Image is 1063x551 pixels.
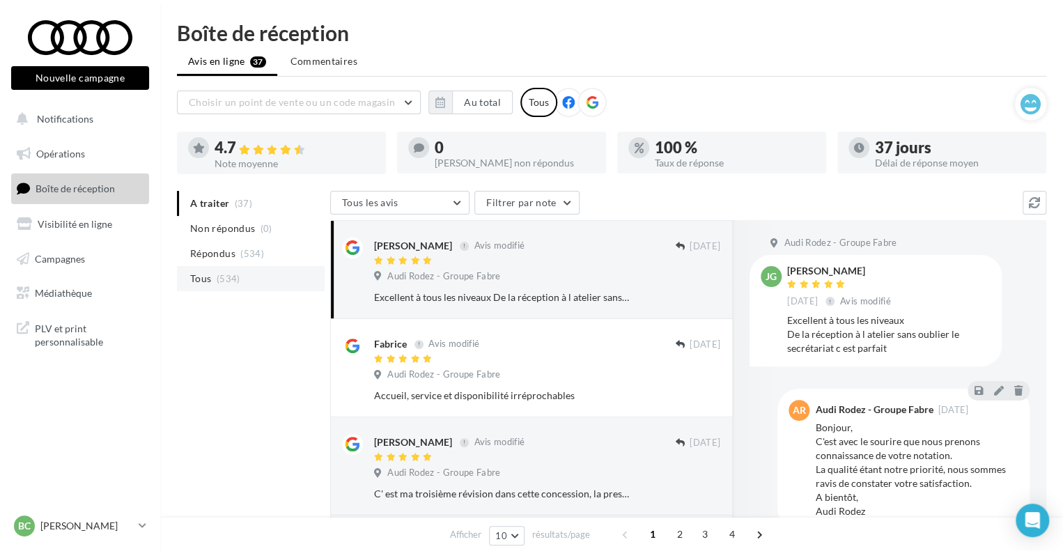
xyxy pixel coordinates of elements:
span: 4 [721,523,743,545]
span: PLV et print personnalisable [35,319,143,349]
span: Audi Rodez - Groupe Fabre [387,467,500,479]
div: 37 jours [875,140,1035,155]
a: PLV et print personnalisable [8,313,152,355]
div: 0 [435,140,595,155]
span: 3 [694,523,716,545]
span: Audi Rodez - Groupe Fabre [387,368,500,381]
span: (534) [217,273,240,284]
span: [DATE] [787,295,818,308]
div: Délai de réponse moyen [875,158,1035,168]
span: (534) [240,248,264,259]
span: Choisir un point de vente ou un code magasin [189,96,395,108]
span: résultats/page [532,528,590,541]
span: Non répondus [190,222,255,235]
span: Audi Rodez - Groupe Fabre [784,237,897,249]
span: Commentaires [290,55,357,67]
span: Audi Rodez - Groupe Fabre [387,270,500,283]
div: 4.7 [215,140,375,156]
span: Notifications [37,113,93,125]
span: Campagnes [35,252,85,264]
a: Visibilité en ligne [8,210,152,239]
span: (0) [261,223,272,234]
span: [DATE] [690,437,720,449]
div: C' est ma troisième révision dans cette concession, la prestation et l' accueil sont toujours de ... [374,487,630,501]
span: Répondus [190,247,235,261]
span: JG [766,270,777,284]
span: 2 [669,523,691,545]
button: Nouvelle campagne [11,66,149,90]
button: Tous les avis [330,191,470,215]
div: Taux de réponse [655,158,815,168]
button: Choisir un point de vente ou un code magasin [177,91,421,114]
button: Au total [428,91,513,114]
div: [PERSON_NAME] [787,266,894,276]
span: Avis modifié [474,240,525,251]
span: Tous les avis [342,196,398,208]
p: [PERSON_NAME] [40,519,133,533]
span: 10 [495,530,507,541]
div: [PERSON_NAME] [374,239,452,253]
span: AR [793,403,806,417]
div: Bonjour, C'est avec le sourire que nous prenons connaissance de votre notation. La qualité étant ... [815,421,1018,518]
div: Note moyenne [215,159,375,169]
button: Filtrer par note [474,191,580,215]
span: Boîte de réception [36,183,115,194]
span: Avis modifié [474,437,525,448]
span: [DATE] [938,405,968,414]
span: Tous [190,272,211,286]
div: Excellent à tous les niveaux De la réception à l atelier sans oublier le secrétariat c est parfait [787,313,991,355]
a: Campagnes [8,245,152,274]
div: 100 % [655,140,815,155]
div: Open Intercom Messenger [1016,504,1049,537]
span: Avis modifié [840,295,891,306]
div: Audi Rodez - Groupe Fabre [815,405,933,414]
span: [DATE] [690,240,720,253]
div: [PERSON_NAME] [374,435,452,449]
button: Notifications [8,104,146,134]
a: Boîte de réception [8,173,152,203]
span: BC [18,519,31,533]
span: 1 [642,523,664,545]
div: Fabrice [374,337,407,351]
button: 10 [489,526,525,545]
a: Médiathèque [8,279,152,308]
span: Médiathèque [35,287,92,299]
span: [DATE] [690,339,720,351]
div: Tous [520,88,557,117]
div: Excellent à tous les niveaux De la réception à l atelier sans oublier le secrétariat c est parfait [374,290,630,304]
span: Visibilité en ligne [38,218,112,230]
span: Avis modifié [428,339,479,350]
div: Accueil, service et disponibilité irréprochables [374,389,630,403]
span: Afficher [450,528,481,541]
a: BC [PERSON_NAME] [11,513,149,539]
div: Boîte de réception [177,22,1046,43]
div: [PERSON_NAME] non répondus [435,158,595,168]
a: Opérations [8,139,152,169]
button: Au total [452,91,513,114]
span: Opérations [36,148,85,160]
